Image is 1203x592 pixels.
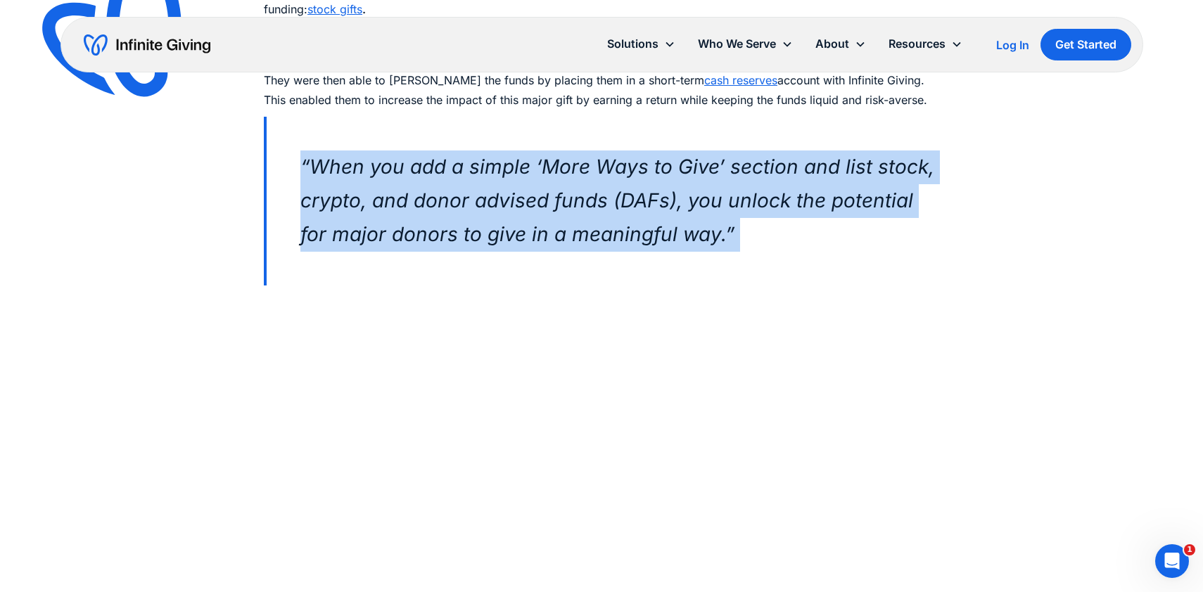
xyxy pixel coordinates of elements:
div: Solutions [607,34,658,53]
a: Get Started [1040,29,1131,60]
div: Resources [877,29,974,59]
a: cash reserves [704,73,777,87]
iframe: Intercom live chat [1155,544,1189,578]
div: Solutions [596,29,687,59]
div: Who We Serve [698,34,776,53]
a: Log In [996,37,1029,53]
div: Resources [889,34,946,53]
div: About [815,34,849,53]
blockquote: ‍ [264,117,939,285]
div: About [804,29,877,59]
div: Who We Serve [687,29,804,59]
p: They were then able to [PERSON_NAME] the funds by placing them in a short-term account with Infin... [264,71,939,109]
a: home [84,34,210,56]
div: Log In [996,39,1029,51]
p: ‍ [264,297,939,316]
span: 1 [1184,544,1195,555]
em: “When you add a simple ‘More Ways to Give’ section and list stock, crypto, and donor advised fund... [300,155,934,246]
strong: . [362,2,366,16]
a: stock gifts [307,2,362,16]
